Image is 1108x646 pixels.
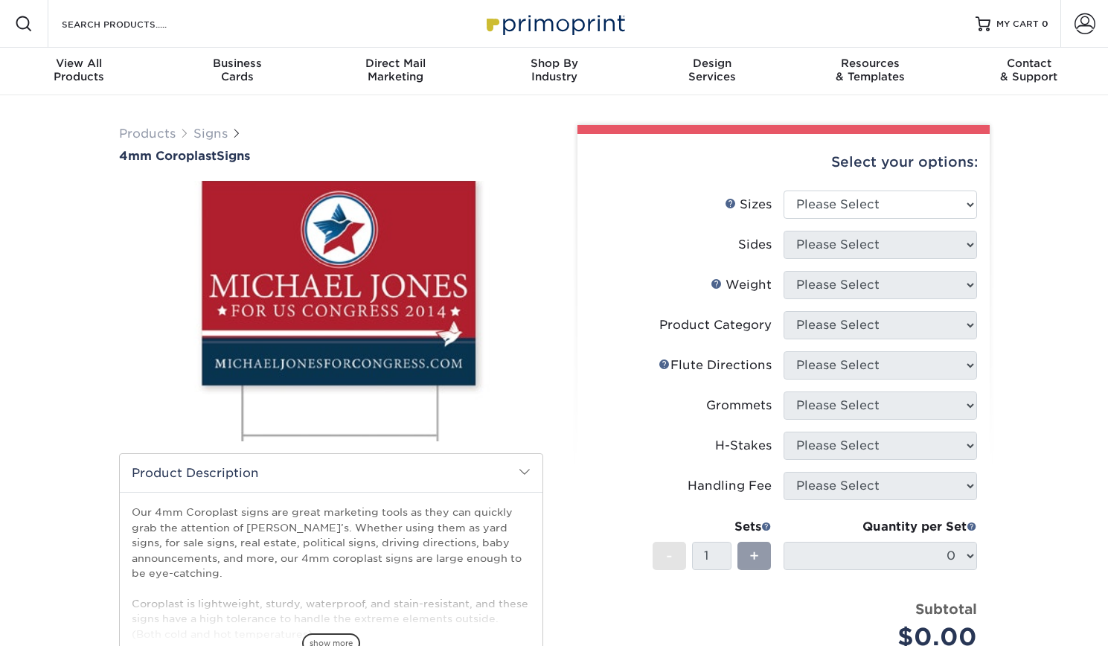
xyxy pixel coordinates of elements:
div: Select your options: [589,134,978,191]
div: Sizes [725,196,772,214]
div: Grommets [706,397,772,415]
div: Cards [158,57,317,83]
div: Sets [653,518,772,536]
span: Shop By [475,57,633,70]
a: 4mm CoroplastSigns [119,149,543,163]
input: SEARCH PRODUCTS..... [60,15,205,33]
span: Resources [792,57,950,70]
span: Direct Mail [316,57,475,70]
div: Flute Directions [659,356,772,374]
strong: Subtotal [915,601,977,617]
a: Shop ByIndustry [475,48,633,95]
span: Contact [950,57,1108,70]
a: Resources& Templates [792,48,950,95]
div: Sides [738,236,772,254]
div: & Support [950,57,1108,83]
div: & Templates [792,57,950,83]
div: Product Category [659,316,772,334]
span: MY CART [996,18,1039,31]
div: H-Stakes [715,437,772,455]
span: 0 [1042,19,1048,29]
h1: Signs [119,149,543,163]
div: Handling Fee [688,477,772,495]
span: - [666,545,673,567]
a: Contact& Support [950,48,1108,95]
div: Marketing [316,57,475,83]
span: Business [158,57,317,70]
div: Services [633,57,792,83]
span: + [749,545,759,567]
span: 4mm Coroplast [119,149,217,163]
span: Design [633,57,792,70]
a: DesignServices [633,48,792,95]
img: Primoprint [480,7,629,39]
div: Weight [711,276,772,294]
a: Signs [193,127,228,141]
a: Direct MailMarketing [316,48,475,95]
h2: Product Description [120,454,542,492]
img: 4mm Coroplast 01 [119,164,543,458]
a: Products [119,127,176,141]
a: BusinessCards [158,48,317,95]
div: Industry [475,57,633,83]
div: Quantity per Set [784,518,977,536]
